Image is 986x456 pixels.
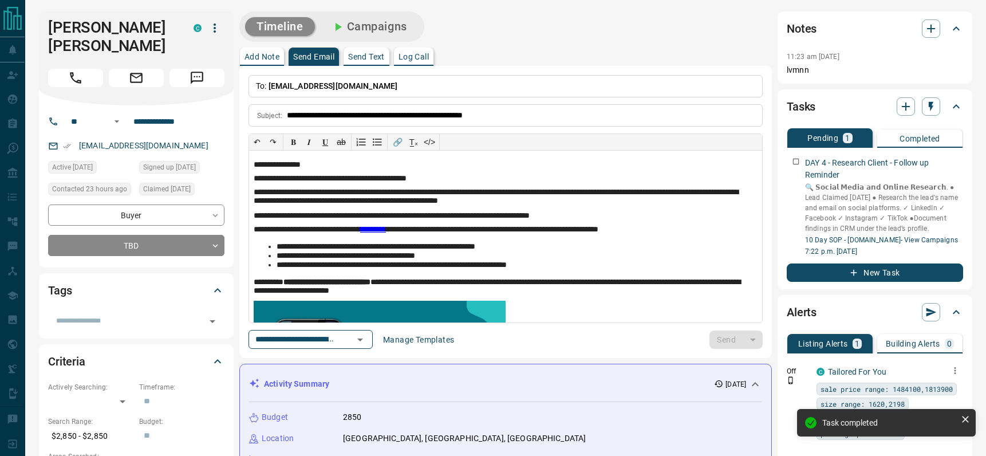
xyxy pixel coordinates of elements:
div: condos.ca [817,368,825,376]
svg: Push Notification Only [787,376,795,384]
p: Log Call [399,53,429,61]
p: Budget: [139,416,224,427]
button: ab [333,134,349,150]
h2: Notes [787,19,817,38]
p: Search Range: [48,416,133,427]
p: [GEOGRAPHIC_DATA], [GEOGRAPHIC_DATA], [GEOGRAPHIC_DATA] [343,433,586,445]
p: 7:22 p.m. [DATE] [805,246,963,257]
div: Buyer [48,205,224,226]
p: To: [249,75,763,97]
h2: Alerts [787,303,817,321]
button: </> [421,134,437,150]
div: Task completed [822,418,956,427]
button: Manage Templates [376,331,461,349]
p: Listing Alerts [798,340,848,348]
button: 𝐁 [285,134,301,150]
p: Send Email [293,53,334,61]
div: Wed Jul 30 2025 [139,161,224,177]
a: 10 Day SOP - [DOMAIN_NAME]- View Campaigns [805,236,958,244]
button: Open [204,313,220,329]
button: Timeline [245,17,315,36]
div: Activity Summary[DATE] [249,374,762,395]
a: Tailored For You [828,367,886,376]
h1: [PERSON_NAME] [PERSON_NAME] [48,18,176,55]
p: Add Note [244,53,279,61]
button: ↶ [249,134,265,150]
svg: Email Verified [63,142,71,150]
p: 2850 [343,411,362,423]
p: 1 [855,340,859,348]
span: Message [169,69,224,87]
button: 𝑰 [301,134,317,150]
button: Open [352,332,368,348]
span: 𝐔 [322,137,328,147]
p: $2,850 - $2,850 [48,427,133,446]
span: [EMAIL_ADDRESS][DOMAIN_NAME] [269,81,398,91]
div: Alerts [787,298,963,326]
button: 𝐔 [317,134,333,150]
button: Campaigns [320,17,419,36]
button: Bullet list [369,134,385,150]
div: Tags [48,277,224,304]
button: New Task [787,264,963,282]
span: size range: 1620,2198 [821,398,905,410]
h2: Criteria [48,352,85,371]
div: Thu Aug 07 2025 [139,183,224,199]
p: Budget [262,411,288,423]
span: Signed up [DATE] [143,162,196,173]
div: TBD [48,235,224,256]
span: Email [109,69,164,87]
span: Call [48,69,103,87]
p: Building Alerts [886,340,940,348]
div: Criteria [48,348,224,375]
p: Pending [807,134,838,142]
span: Active [DATE] [52,162,93,173]
div: split button [709,331,763,349]
div: condos.ca [194,24,202,32]
s: ab [337,137,346,147]
p: Activity Summary [264,378,329,390]
p: Location [262,433,294,445]
p: Subject: [257,111,282,121]
p: 🔍 𝗦𝗼𝗰𝗶𝗮𝗹 𝗠𝗲𝗱𝗶𝗮 𝗮𝗻𝗱 𝗢𝗻𝗹𝗶𝗻𝗲 𝗥𝗲𝘀𝗲𝗮𝗿𝗰𝗵. ● Lead Claimed [DATE] ● Research the lead's name and email on... [805,182,963,234]
h2: Tags [48,281,72,300]
h2: Tasks [787,97,815,116]
p: 11:23 am [DATE] [787,53,839,61]
button: Open [110,115,124,128]
p: 1 [845,134,850,142]
p: DAY 4 - Research Client - Follow up Reminder [805,157,963,181]
span: Claimed [DATE] [143,183,191,195]
img: enhanced_demo.jpg [254,301,506,411]
p: Timeframe: [139,382,224,392]
div: Tasks [787,93,963,120]
button: T̲ₓ [405,134,421,150]
button: 🔗 [389,134,405,150]
a: [EMAIL_ADDRESS][DOMAIN_NAME] [79,141,208,150]
p: 0 [947,340,952,348]
span: Contacted 23 hours ago [52,183,127,195]
button: Numbered list [353,134,369,150]
button: ↷ [265,134,281,150]
div: Fri Aug 08 2025 [48,161,133,177]
div: Notes [787,15,963,42]
p: Send Text [348,53,385,61]
p: lvmnn [787,64,963,76]
p: Off [787,366,810,376]
p: [DATE] [725,379,746,390]
p: Actively Searching: [48,382,133,392]
span: sale price range: 1484100,1813900 [821,383,953,395]
div: Tue Aug 12 2025 [48,183,133,199]
p: Completed [900,135,940,143]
